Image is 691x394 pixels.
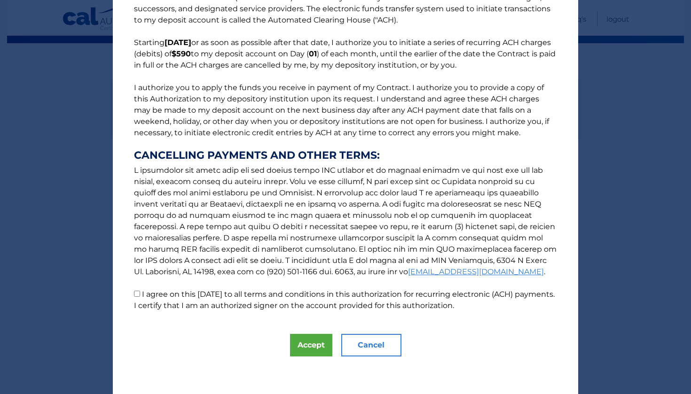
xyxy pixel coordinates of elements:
[309,49,317,58] b: 01
[408,267,544,276] a: [EMAIL_ADDRESS][DOMAIN_NAME]
[172,49,191,58] b: $590
[341,334,401,356] button: Cancel
[165,38,191,47] b: [DATE]
[134,150,557,161] strong: CANCELLING PAYMENTS AND OTHER TERMS:
[134,290,555,310] label: I agree on this [DATE] to all terms and conditions in this authorization for recurring electronic...
[290,334,332,356] button: Accept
